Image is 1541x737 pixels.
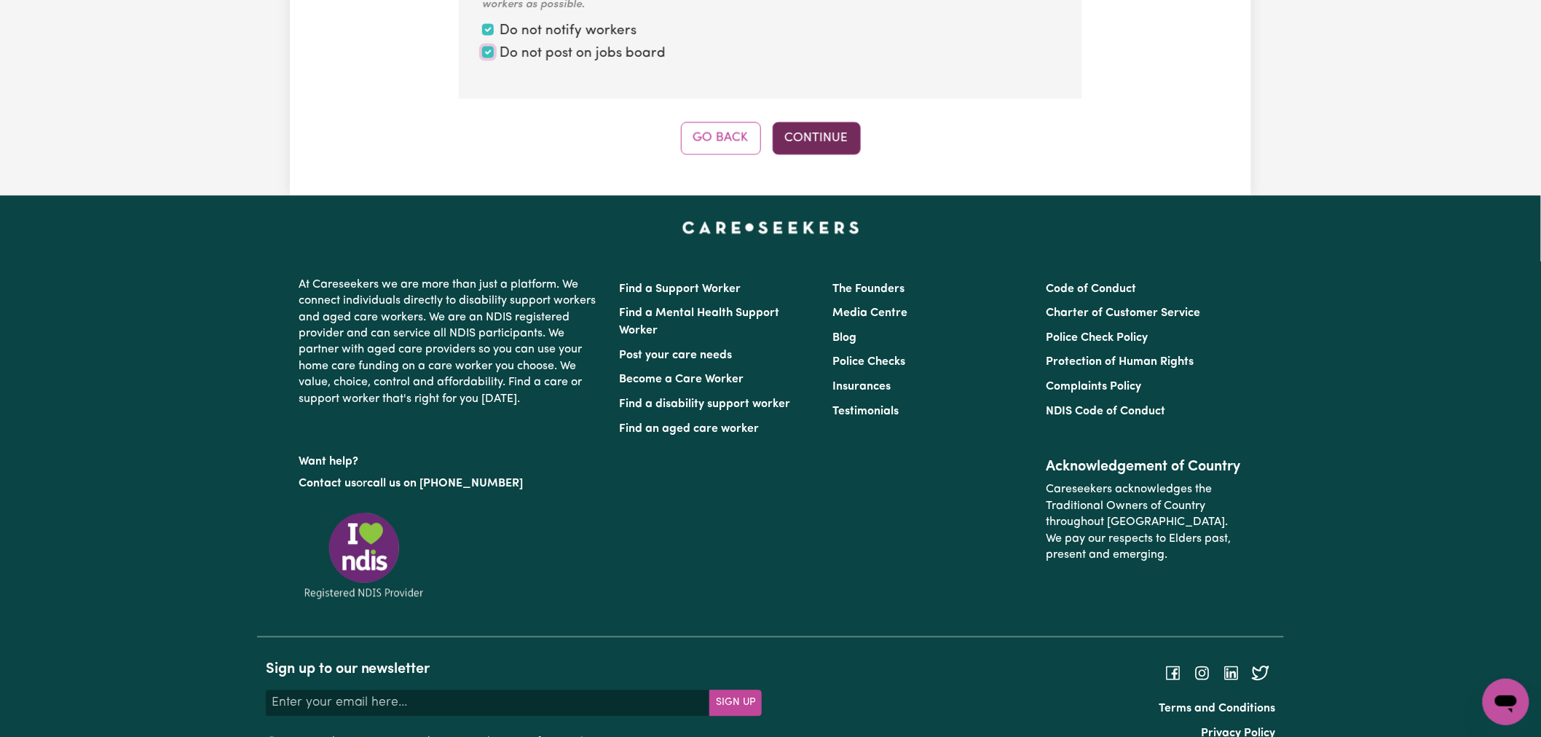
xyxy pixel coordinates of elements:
[773,122,861,154] button: Continue
[1047,406,1166,417] a: NDIS Code of Conduct
[367,478,523,489] a: call us on [PHONE_NUMBER]
[619,283,741,295] a: Find a Support Worker
[299,510,430,601] img: Registered NDIS provider
[1194,667,1211,679] a: Follow Careseekers on Instagram
[1047,307,1201,319] a: Charter of Customer Service
[1223,667,1240,679] a: Follow Careseekers on LinkedIn
[266,690,710,716] input: Enter your email here...
[1047,283,1137,295] a: Code of Conduct
[299,448,602,470] p: Want help?
[500,20,636,42] label: Do not notify workers
[1047,332,1148,344] a: Police Check Policy
[619,307,779,336] a: Find a Mental Health Support Worker
[299,271,602,413] p: At Careseekers we are more than just a platform. We connect individuals directly to disability su...
[619,374,744,385] a: Become a Care Worker
[832,381,891,393] a: Insurances
[832,307,907,319] a: Media Centre
[1047,356,1194,368] a: Protection of Human Rights
[1047,476,1242,569] p: Careseekers acknowledges the Traditional Owners of Country throughout [GEOGRAPHIC_DATA]. We pay o...
[1159,703,1275,714] a: Terms and Conditions
[619,398,790,410] a: Find a disability support worker
[709,690,762,716] button: Subscribe
[832,406,899,417] a: Testimonials
[681,122,761,154] button: Go Back
[619,423,759,435] a: Find an aged care worker
[1047,381,1142,393] a: Complaints Policy
[1252,667,1269,679] a: Follow Careseekers on Twitter
[1483,679,1529,725] iframe: Button to launch messaging window
[619,350,732,361] a: Post your care needs
[832,332,856,344] a: Blog
[500,43,666,64] label: Do not post on jobs board
[266,661,762,678] h2: Sign up to our newsletter
[1047,458,1242,476] h2: Acknowledgement of Country
[299,470,602,497] p: or
[299,478,356,489] a: Contact us
[1164,667,1182,679] a: Follow Careseekers on Facebook
[832,356,905,368] a: Police Checks
[682,221,859,233] a: Careseekers home page
[832,283,904,295] a: The Founders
